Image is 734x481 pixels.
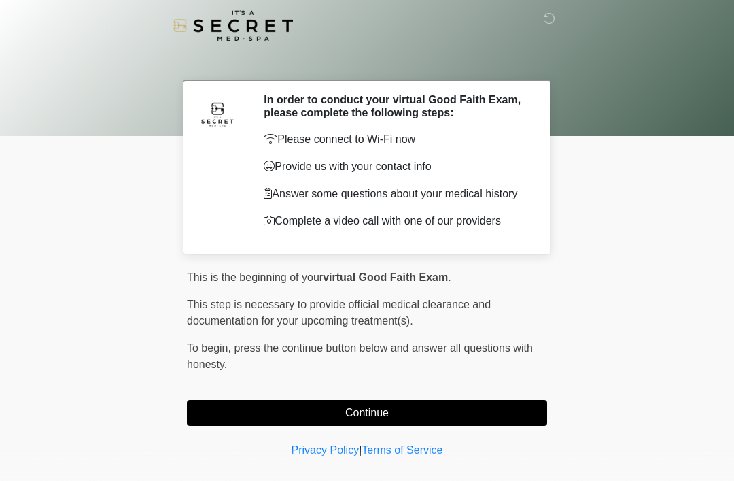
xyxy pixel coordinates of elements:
[197,93,238,134] img: Agent Avatar
[323,271,448,283] strong: virtual Good Faith Exam
[264,159,527,175] p: Provide us with your contact info
[187,342,533,370] span: press the continue button below and answer all questions with honesty.
[264,213,527,229] p: Complete a video call with one of our providers
[187,271,323,283] span: This is the beginning of your
[187,299,491,327] span: This step is necessary to provide official medical clearance and documentation for your upcoming ...
[362,444,442,456] a: Terms of Service
[359,444,362,456] a: |
[264,186,527,202] p: Answer some questions about your medical history
[187,342,234,354] span: To begin,
[187,400,547,426] button: Continue
[264,93,527,119] h2: In order to conduct your virtual Good Faith Exam, please complete the following steps:
[448,271,451,283] span: .
[173,10,293,41] img: It's A Secret Med Spa Logo
[264,131,527,148] p: Please connect to Wi-Fi now
[177,49,557,74] h1: ‎ ‎
[292,444,360,456] a: Privacy Policy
